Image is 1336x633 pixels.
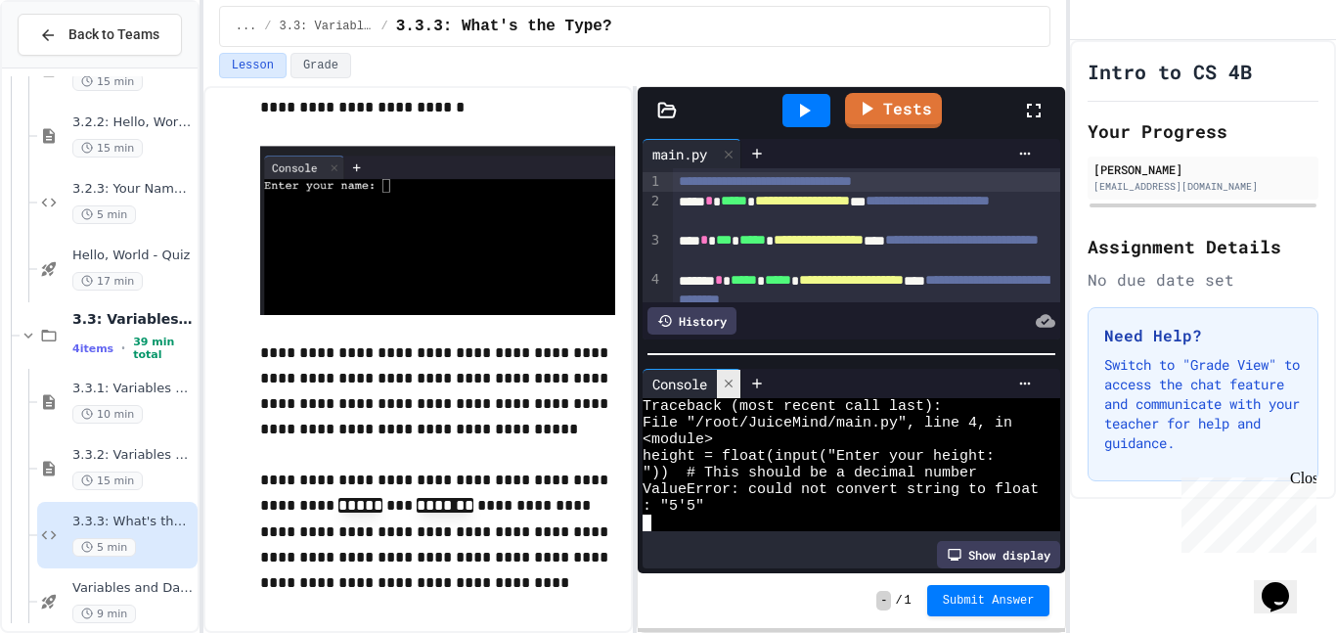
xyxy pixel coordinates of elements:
[72,181,194,198] span: 3.2.3: Your Name and Favorite Movie
[72,514,194,530] span: 3.3.3: What's the Type?
[1088,117,1318,145] h2: Your Progress
[264,19,271,34] span: /
[72,381,194,397] span: 3.3.1: Variables and Data Types
[643,270,662,309] div: 4
[396,15,612,38] span: 3.3.3: What's the Type?
[1093,160,1313,178] div: [PERSON_NAME]
[895,593,902,609] span: /
[643,498,704,515] span: : "5'5"
[72,342,113,355] span: 4 items
[943,593,1035,609] span: Submit Answer
[643,398,942,415] span: Traceback (most recent call last):
[643,139,741,168] div: main.py
[121,340,125,356] span: •
[280,19,374,34] span: 3.3: Variables and Data Types
[1088,233,1318,260] h2: Assignment Details
[219,53,287,78] button: Lesson
[72,538,136,557] span: 5 min
[1254,555,1316,613] iframe: chat widget
[845,93,942,128] a: Tests
[905,593,912,609] span: 1
[236,19,257,34] span: ...
[72,580,194,597] span: Variables and Data types - quiz
[72,205,136,224] span: 5 min
[643,172,662,192] div: 1
[1088,58,1252,85] h1: Intro to CS 4B
[1088,268,1318,292] div: No due date set
[876,591,891,610] span: -
[643,369,741,398] div: Console
[1093,179,1313,194] div: [EMAIL_ADDRESS][DOMAIN_NAME]
[927,585,1050,616] button: Submit Answer
[647,307,736,335] div: History
[72,248,194,264] span: Hello, World - Quiz
[643,415,1012,431] span: File "/root/JuiceMind/main.py", line 4, in
[381,19,388,34] span: /
[8,8,135,124] div: Chat with us now!Close
[643,192,662,231] div: 2
[68,24,159,45] span: Back to Teams
[643,465,977,481] span: ")) # This should be a decimal number
[290,53,351,78] button: Grade
[1104,324,1302,347] h3: Need Help?
[72,272,143,291] span: 17 min
[643,144,717,164] div: main.py
[643,481,1039,498] span: ValueError: could not convert string to float
[72,114,194,131] span: 3.2.2: Hello, World! - Review
[1104,355,1302,453] p: Switch to "Grade View" to access the chat feature and communicate with your teacher for help and ...
[1174,470,1316,553] iframe: To enrich screen reader interactions, please activate Accessibility in Grammarly extension settings
[72,405,143,424] span: 10 min
[643,231,662,270] div: 3
[643,374,717,394] div: Console
[18,14,182,56] button: Back to Teams
[643,431,713,448] span: <module>
[72,472,143,490] span: 15 min
[72,139,143,158] span: 15 min
[937,541,1060,568] div: Show display
[72,310,194,328] span: 3.3: Variables and Data Types
[643,448,995,465] span: height = float(input("Enter your height:
[133,336,194,361] span: 39 min total
[72,447,194,464] span: 3.3.2: Variables and Data Types - Review
[72,605,136,623] span: 9 min
[72,72,143,91] span: 15 min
